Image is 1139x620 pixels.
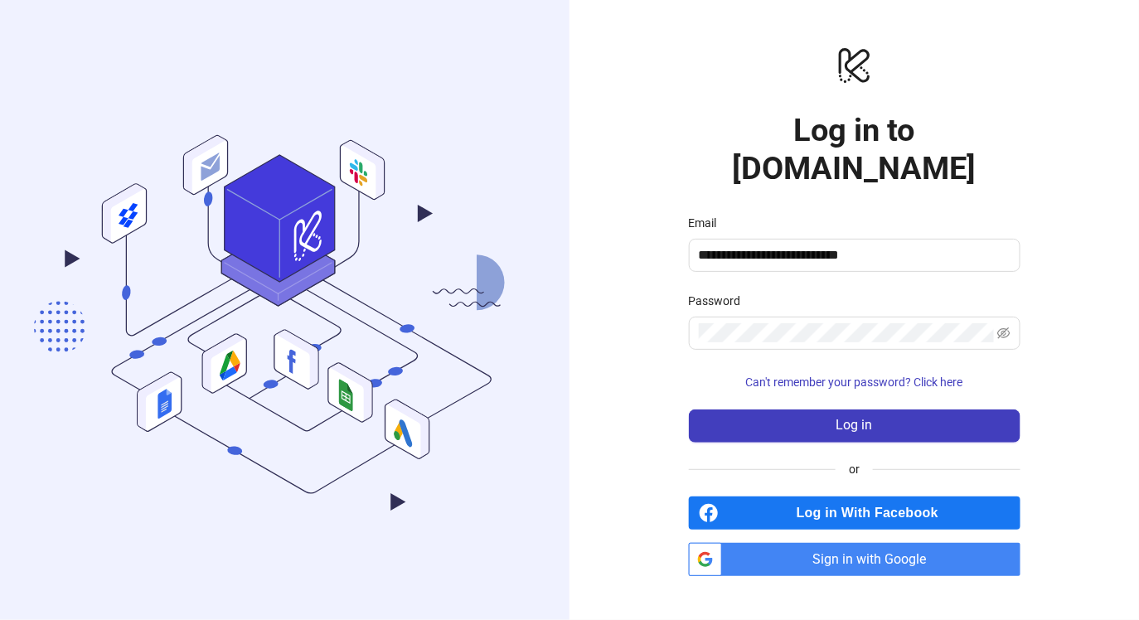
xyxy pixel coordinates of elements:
[689,375,1020,389] a: Can't remember your password? Click here
[689,496,1020,530] a: Log in With Facebook
[699,245,1007,265] input: Email
[689,409,1020,443] button: Log in
[997,327,1011,340] span: eye-invisible
[689,214,728,232] label: Email
[689,370,1020,396] button: Can't remember your password? Click here
[725,496,1020,530] span: Log in With Facebook
[836,460,873,478] span: or
[689,111,1020,187] h1: Log in to [DOMAIN_NAME]
[699,323,994,343] input: Password
[689,292,752,310] label: Password
[836,418,873,433] span: Log in
[729,543,1020,576] span: Sign in with Google
[689,543,1020,576] a: Sign in with Google
[746,375,963,389] span: Can't remember your password? Click here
